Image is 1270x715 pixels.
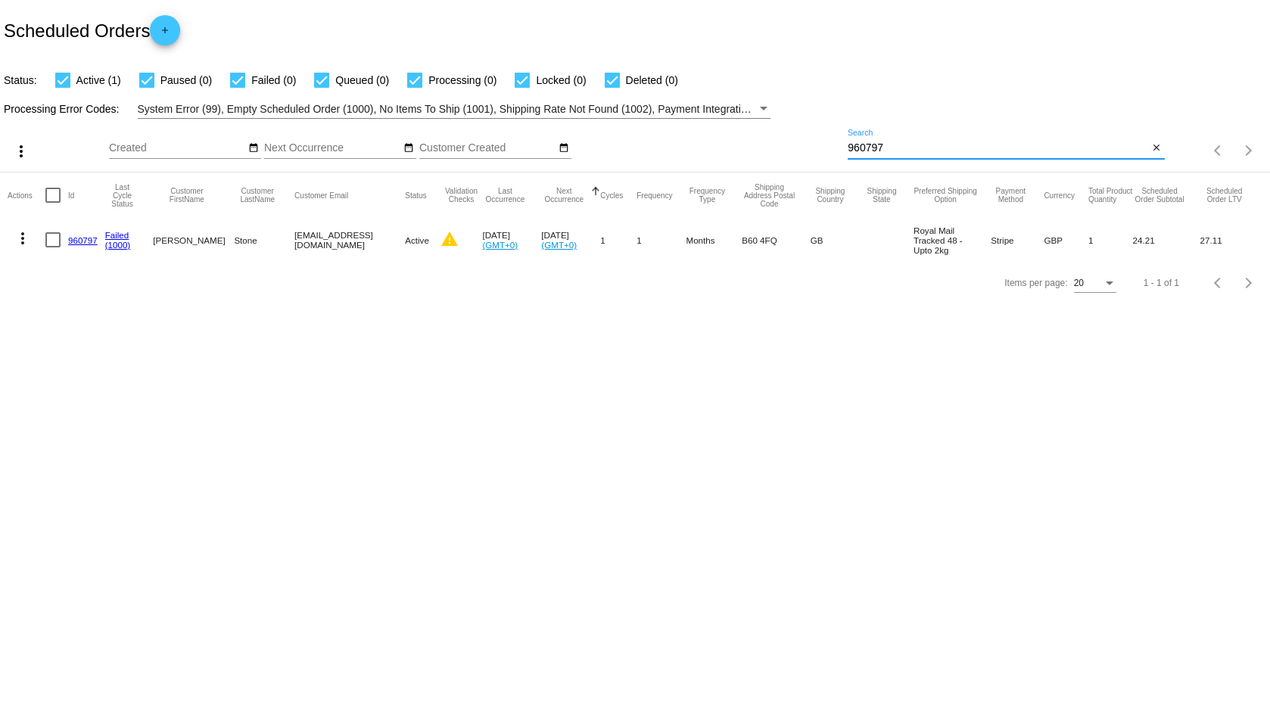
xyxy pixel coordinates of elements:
input: Created [109,142,245,154]
button: Change sorting for ShippingState [864,187,900,204]
mat-icon: more_vert [12,142,30,160]
mat-header-cell: Validation Checks [440,173,483,218]
span: Queued (0) [335,71,389,89]
span: Paused (0) [160,71,212,89]
input: Customer Created [419,142,556,154]
button: Previous page [1203,135,1234,166]
input: Next Occurrence [264,142,400,154]
mat-cell: 27.11 [1200,218,1262,262]
span: Active [405,235,429,245]
button: Change sorting for PreferredShippingOption [914,187,977,204]
mat-cell: [DATE] [541,218,600,262]
mat-header-cell: Total Product Quantity [1088,173,1133,218]
button: Previous page [1203,268,1234,298]
mat-cell: 24.21 [1133,218,1200,262]
mat-icon: date_range [403,142,414,154]
mat-icon: warning [440,230,459,248]
button: Change sorting for Status [405,191,426,200]
button: Change sorting for CustomerLastName [234,187,281,204]
span: Active (1) [76,71,121,89]
mat-cell: [DATE] [482,218,541,262]
mat-cell: B60 4FQ [742,218,811,262]
span: 20 [1074,278,1084,288]
a: Failed [105,230,129,240]
button: Change sorting for Frequency [637,191,672,200]
mat-cell: [EMAIL_ADDRESS][DOMAIN_NAME] [294,218,405,262]
mat-cell: GB [811,218,864,262]
span: Status: [4,74,37,86]
a: 960797 [68,235,98,245]
button: Next page [1234,268,1264,298]
button: Change sorting for NextOccurrenceUtc [541,187,587,204]
mat-cell: Months [686,218,742,262]
button: Next page [1234,135,1264,166]
button: Change sorting for PaymentMethod.Type [991,187,1030,204]
div: 1 - 1 of 1 [1144,278,1179,288]
button: Change sorting for FrequencyType [686,187,729,204]
mat-cell: GBP [1044,218,1088,262]
mat-select: Filter by Processing Error Codes [138,100,771,119]
mat-icon: date_range [559,142,569,154]
mat-cell: 1 [600,218,637,262]
button: Clear [1149,141,1165,157]
span: Failed (0) [251,71,296,89]
a: (1000) [105,240,131,250]
button: Change sorting for CustomerFirstName [153,187,220,204]
button: Change sorting for LastProcessingCycleId [105,183,140,208]
mat-cell: 1 [1088,218,1133,262]
span: Processing (0) [428,71,496,89]
button: Change sorting for Id [68,191,74,200]
button: Change sorting for ShippingCountry [811,187,850,204]
button: Change sorting for LastOccurrenceUtc [482,187,528,204]
mat-header-cell: Actions [8,173,45,218]
mat-icon: add [156,25,174,43]
mat-cell: Stone [234,218,294,262]
mat-icon: close [1151,142,1162,154]
a: (GMT+0) [541,240,577,250]
mat-cell: 1 [637,218,686,262]
button: Change sorting for CustomerEmail [294,191,348,200]
button: Change sorting for ShippingPostcode [742,183,797,208]
button: Change sorting for CurrencyIso [1044,191,1075,200]
span: Processing Error Codes: [4,103,120,115]
input: Search [848,142,1148,154]
button: Change sorting for Cycles [600,191,623,200]
span: Locked (0) [536,71,586,89]
span: Deleted (0) [626,71,678,89]
mat-icon: more_vert [14,229,32,247]
mat-select: Items per page: [1074,278,1116,289]
div: Items per page: [1004,278,1067,288]
button: Change sorting for LifetimeValue [1200,187,1249,204]
button: Change sorting for Subtotal [1133,187,1187,204]
mat-cell: [PERSON_NAME] [153,218,234,262]
mat-cell: Stripe [991,218,1044,262]
mat-cell: Royal Mail Tracked 48 - Upto 2kg [914,218,991,262]
h2: Scheduled Orders [4,15,180,45]
mat-icon: date_range [248,142,259,154]
a: (GMT+0) [482,240,518,250]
